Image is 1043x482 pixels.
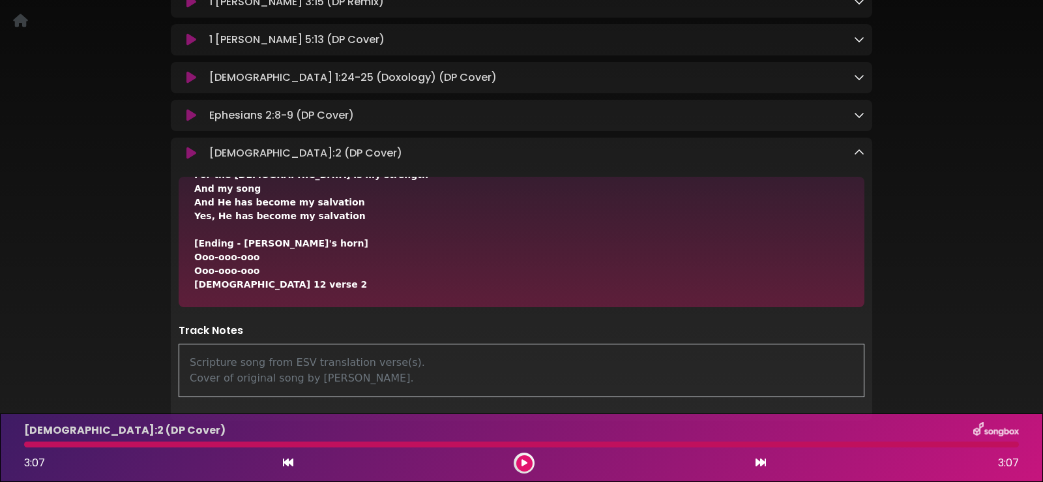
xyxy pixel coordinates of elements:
[209,108,354,123] p: Ephesians 2:8-9 (DP Cover)
[209,32,385,48] p: 1 [PERSON_NAME] 5:13 (DP Cover)
[179,323,864,339] p: Track Notes
[24,455,45,470] span: 3:07
[998,455,1019,471] span: 3:07
[209,145,402,161] p: [DEMOGRAPHIC_DATA]:2 (DP Cover)
[24,423,226,438] p: [DEMOGRAPHIC_DATA]:2 (DP Cover)
[179,344,864,397] div: Scripture song from ESV translation verse(s). Cover of original song by [PERSON_NAME].
[973,422,1019,439] img: songbox-logo-white.png
[209,70,497,85] p: [DEMOGRAPHIC_DATA] 1:24-25 (Doxology) (DP Cover)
